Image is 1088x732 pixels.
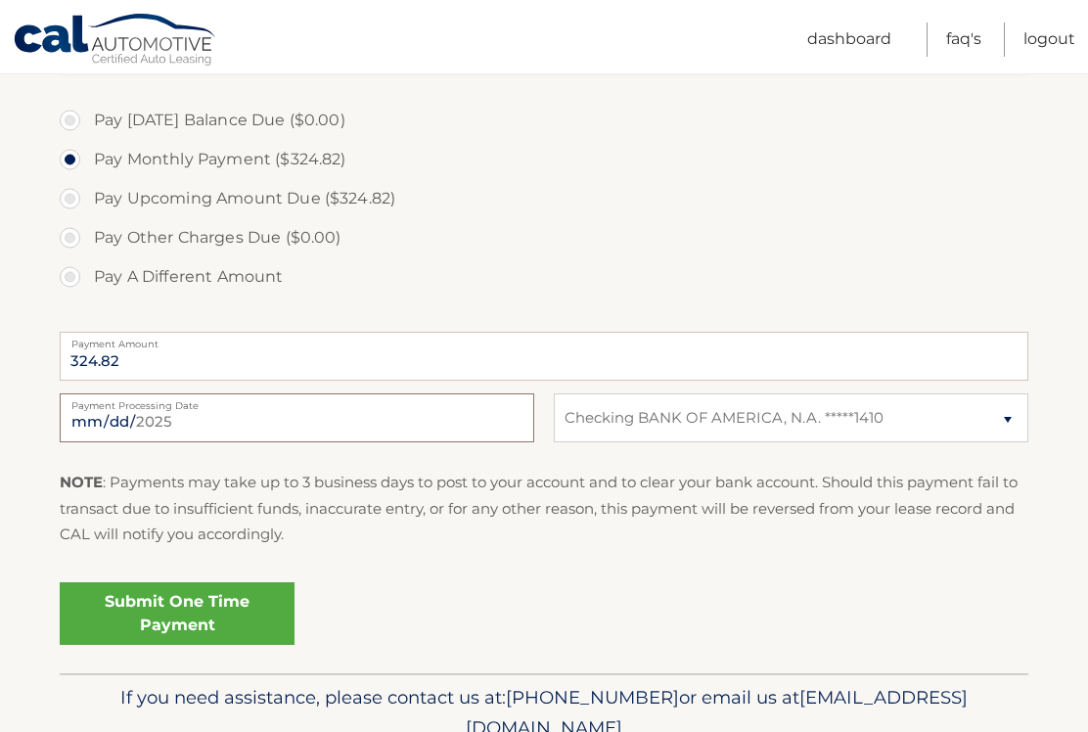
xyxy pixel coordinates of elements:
a: Submit One Time Payment [60,582,295,645]
label: Pay Upcoming Amount Due ($324.82) [60,179,1028,218]
strong: NOTE [60,473,103,491]
input: Payment Amount [60,332,1028,381]
label: Pay Monthly Payment ($324.82) [60,140,1028,179]
label: Payment Processing Date [60,393,534,409]
p: : Payments may take up to 3 business days to post to your account and to clear your bank account.... [60,470,1028,547]
input: Payment Date [60,393,534,442]
label: Pay A Different Amount [60,257,1028,297]
label: Pay Other Charges Due ($0.00) [60,218,1028,257]
span: [PHONE_NUMBER] [506,686,679,709]
a: Dashboard [807,23,891,57]
label: Pay [DATE] Balance Due ($0.00) [60,101,1028,140]
label: Payment Amount [60,332,1028,347]
a: Logout [1023,23,1075,57]
a: Cal Automotive [13,13,218,69]
a: FAQ's [946,23,981,57]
